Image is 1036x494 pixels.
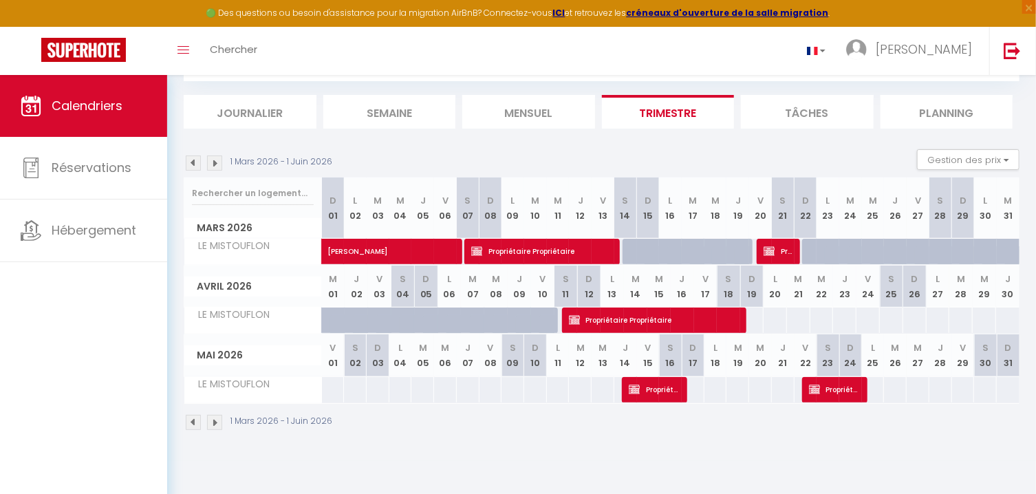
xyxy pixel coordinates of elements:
abbr: V [757,194,764,207]
span: LE MISTOUFLON [186,377,274,392]
abbr: V [600,194,606,207]
th: 22 [810,266,834,308]
abbr: V [487,341,493,354]
th: 28 [949,266,973,308]
th: 01 [322,334,345,376]
th: 26 [903,266,927,308]
th: 05 [411,178,434,239]
th: 20 [764,266,787,308]
abbr: J [578,194,583,207]
abbr: V [442,194,449,207]
th: 19 [726,178,749,239]
abbr: L [511,194,515,207]
abbr: M [468,272,477,286]
abbr: L [354,194,358,207]
abbr: J [1005,272,1011,286]
abbr: J [517,272,522,286]
abbr: S [352,341,358,354]
abbr: S [465,194,471,207]
span: [PERSON_NAME] [876,41,972,58]
th: 06 [438,266,462,308]
abbr: D [1005,341,1012,354]
th: 21 [772,178,795,239]
abbr: J [623,341,628,354]
th: 23 [817,178,839,239]
abbr: M [441,341,449,354]
button: Gestion des prix [917,149,1019,170]
abbr: S [888,272,894,286]
abbr: D [911,272,918,286]
abbr: M [869,194,877,207]
abbr: M [711,194,720,207]
abbr: V [330,341,336,354]
abbr: M [734,341,742,354]
th: 12 [569,178,592,239]
abbr: S [726,272,732,286]
th: 21 [772,334,795,376]
th: 27 [907,334,929,376]
span: LE MISTOUFLON [186,239,274,254]
abbr: V [802,341,808,354]
abbr: J [780,341,786,354]
th: 18 [704,178,727,239]
abbr: D [423,272,430,286]
th: 27 [907,178,929,239]
abbr: J [938,341,943,354]
abbr: S [667,341,673,354]
th: 30 [974,178,997,239]
th: 06 [434,334,457,376]
abbr: M [396,194,404,207]
abbr: L [826,194,830,207]
abbr: M [892,341,900,354]
th: 09 [501,178,524,239]
th: 23 [833,266,856,308]
th: 20 [749,334,772,376]
th: 11 [547,334,570,376]
th: 04 [389,178,412,239]
th: 16 [659,178,682,239]
abbr: M [689,194,697,207]
abbr: M [655,272,663,286]
span: [PERSON_NAME] [327,231,517,257]
li: Semaine [323,95,456,129]
th: 13 [592,334,614,376]
span: Propriétaire Propriétaire [764,238,794,264]
span: Propriétaire Propriétaire [569,307,735,333]
span: Avril 2026 [184,277,321,297]
a: [PERSON_NAME] [322,239,345,265]
abbr: M [1004,194,1013,207]
abbr: M [795,272,803,286]
p: 1 Mars 2026 - 1 Juin 2026 [230,415,332,428]
a: ICI [553,7,565,19]
abbr: V [645,341,651,354]
th: 16 [671,266,694,308]
abbr: V [702,272,709,286]
abbr: D [689,341,696,354]
li: Planning [881,95,1013,129]
abbr: D [748,272,755,286]
th: 05 [411,334,434,376]
abbr: V [960,341,966,354]
abbr: M [531,194,539,207]
abbr: L [773,272,777,286]
th: 25 [862,178,885,239]
th: 22 [795,178,817,239]
abbr: L [610,272,614,286]
th: 14 [614,334,637,376]
abbr: V [865,272,872,286]
abbr: M [914,341,922,354]
abbr: M [757,341,765,354]
th: 21 [787,266,810,308]
th: 18 [717,266,740,308]
a: créneaux d'ouverture de la salle migration [627,7,829,19]
th: 07 [457,178,479,239]
th: 24 [856,266,880,308]
abbr: V [915,194,921,207]
span: Propriétaire Propriétaire [809,376,862,402]
abbr: D [802,194,809,207]
th: 17 [682,334,704,376]
th: 07 [461,266,484,308]
th: 28 [929,334,952,376]
th: 02 [344,334,367,376]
